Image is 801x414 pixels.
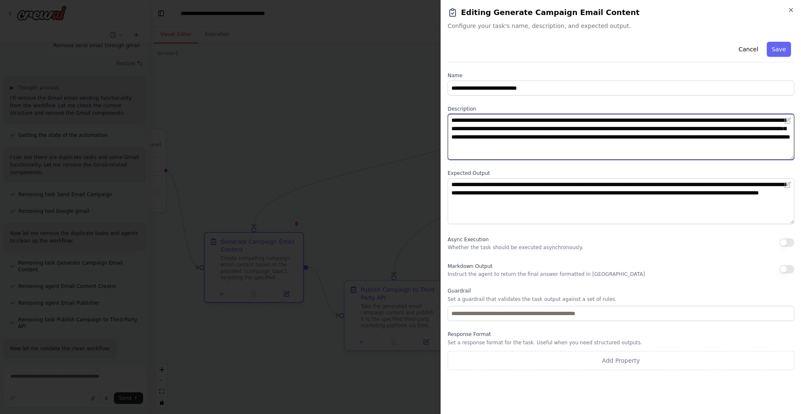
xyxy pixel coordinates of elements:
[448,237,489,242] span: Async Execution
[767,42,791,57] button: Save
[448,22,794,30] span: Configure your task's name, description, and expected output.
[448,106,794,112] label: Description
[448,271,645,278] p: Instruct the agent to return the final answer formatted in [GEOGRAPHIC_DATA]
[448,288,794,294] label: Guardrail
[448,72,794,79] label: Name
[448,296,794,303] p: Set a guardrail that validates the task output against a set of rules.
[448,263,492,269] span: Markdown Output
[448,351,794,370] button: Add Property
[733,42,763,57] button: Cancel
[448,244,583,251] p: Whether the task should be executed asynchronously.
[448,170,794,177] label: Expected Output
[448,331,794,338] label: Response Format
[783,180,793,190] button: Open in editor
[448,7,794,18] h2: Editing Generate Campaign Email Content
[783,116,793,126] button: Open in editor
[448,339,794,346] p: Set a response format for the task. Useful when you need structured outputs.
